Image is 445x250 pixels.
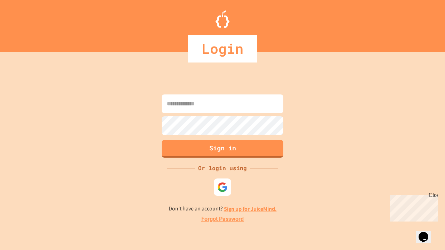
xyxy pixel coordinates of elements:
div: Or login using [195,164,250,172]
button: Sign in [162,140,283,158]
iframe: chat widget [416,222,438,243]
img: google-icon.svg [217,182,228,192]
a: Sign up for JuiceMind. [224,205,277,212]
a: Forgot Password [201,215,244,223]
iframe: chat widget [387,192,438,222]
img: Logo.svg [216,10,229,28]
div: Login [188,35,257,62]
p: Don't have an account? [169,205,277,213]
div: Chat with us now!Close [3,3,48,44]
